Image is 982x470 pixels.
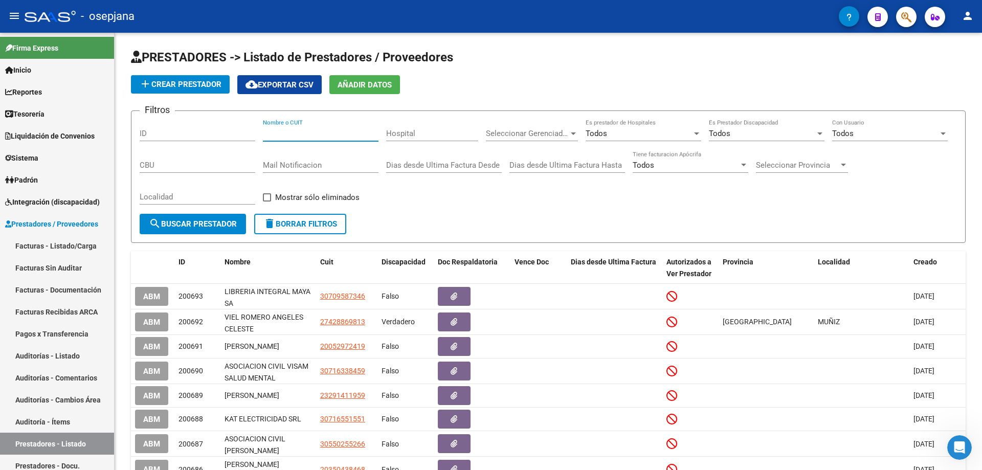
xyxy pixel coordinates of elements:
datatable-header-cell: Discapacidad [377,251,434,285]
h3: Filtros [140,103,175,117]
span: Liquidación de Convenios [5,130,95,142]
mat-icon: delete [263,217,276,230]
span: Todos [633,161,654,170]
span: - osepjana [81,5,135,28]
span: Verdadero [382,318,415,326]
span: [DATE] [913,342,934,350]
span: Provincia [723,258,753,266]
div: KAT ELECTRICIDAD SRL [225,413,312,425]
span: Vence Doc [515,258,549,266]
datatable-header-cell: Creado [909,251,966,285]
span: 200689 [178,391,203,399]
span: [DATE] [913,292,934,300]
button: ABM [135,287,168,306]
mat-icon: menu [8,10,20,22]
datatable-header-cell: Autorizados a Ver Prestador [662,251,719,285]
div: ASOCIACION CIVIL VISAM SALUD MENTAL [225,361,312,382]
span: Dias desde Ultima Factura [571,258,656,266]
span: [DATE] [913,391,934,399]
span: Falso [382,415,399,423]
datatable-header-cell: Vence Doc [510,251,567,285]
div: [PERSON_NAME] [225,390,312,401]
span: ABM [143,318,160,327]
span: Doc Respaldatoria [438,258,498,266]
span: Creado [913,258,937,266]
button: ABM [135,410,168,429]
span: Nombre [225,258,251,266]
datatable-header-cell: Cuit [316,251,377,285]
div: [PERSON_NAME] [225,341,312,352]
span: Autorizados a Ver Prestador [666,258,711,278]
span: 200688 [178,415,203,423]
span: ABM [143,391,160,400]
span: Todos [832,129,854,138]
datatable-header-cell: Provincia [719,251,814,285]
button: ABM [135,386,168,405]
button: ABM [135,362,168,381]
datatable-header-cell: ID [174,251,220,285]
span: PRESTADORES -> Listado de Prestadores / Proveedores [131,50,453,64]
button: Buscar Prestador [140,214,246,234]
span: 30550255266 [320,440,365,448]
span: Reportes [5,86,42,98]
mat-icon: person [962,10,974,22]
span: Prestadores / Proveedores [5,218,98,230]
button: Exportar CSV [237,75,322,94]
span: Todos [709,129,730,138]
span: Sistema [5,152,38,164]
span: ID [178,258,185,266]
span: 30716338459 [320,367,365,375]
span: Discapacidad [382,258,426,266]
iframe: Intercom live chat [947,435,972,460]
div: ASOCIACION CIVIL [PERSON_NAME] [225,433,312,455]
span: ABM [143,367,160,376]
mat-icon: search [149,217,161,230]
span: Padrón [5,174,38,186]
span: Borrar Filtros [263,219,337,229]
span: 200693 [178,292,203,300]
mat-icon: cloud_download [245,78,258,91]
span: [GEOGRAPHIC_DATA] [723,318,792,326]
div: VIEL ROMERO ANGELES CELESTE [225,311,312,333]
span: 200690 [178,367,203,375]
span: ABM [143,439,160,449]
span: 30709587346 [320,292,365,300]
span: 20052972419 [320,342,365,350]
datatable-header-cell: Localidad [814,251,909,285]
mat-icon: add [139,78,151,90]
span: 27428869813 [320,318,365,326]
span: Seleccionar Gerenciador [486,129,569,138]
span: Falso [382,391,399,399]
span: [DATE] [913,367,934,375]
datatable-header-cell: Dias desde Ultima Factura [567,251,662,285]
span: [DATE] [913,415,934,423]
span: MUÑIZ [818,318,840,326]
span: ABM [143,292,160,301]
button: ABM [135,337,168,356]
button: Borrar Filtros [254,214,346,234]
span: Integración (discapacidad) [5,196,100,208]
span: Firma Express [5,42,58,54]
span: 200691 [178,342,203,350]
button: Crear Prestador [131,75,230,94]
span: [DATE] [913,318,934,326]
span: Falso [382,292,399,300]
datatable-header-cell: Doc Respaldatoria [434,251,510,285]
span: [DATE] [913,440,934,448]
span: ABM [143,342,160,351]
span: Localidad [818,258,850,266]
div: LIBRERIA INTEGRAL MAYA SA [225,286,312,307]
span: Tesorería [5,108,44,120]
span: Crear Prestador [139,80,221,89]
span: ABM [143,415,160,424]
span: 200692 [178,318,203,326]
span: Mostrar sólo eliminados [275,191,360,204]
span: Añadir Datos [338,80,392,89]
span: Seleccionar Provincia [756,161,839,170]
span: Falso [382,440,399,448]
span: 23291411959 [320,391,365,399]
span: Exportar CSV [245,80,314,89]
span: Inicio [5,64,31,76]
span: 30716551551 [320,415,365,423]
span: Falso [382,342,399,350]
